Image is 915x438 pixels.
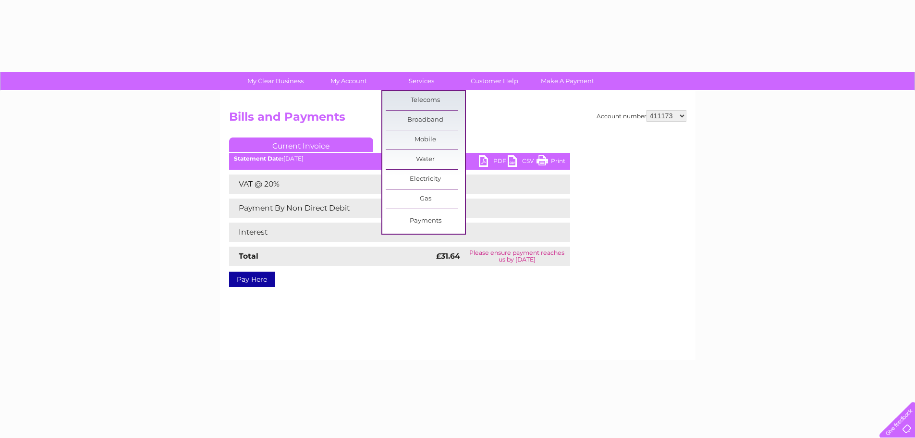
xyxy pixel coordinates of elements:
[382,72,461,90] a: Services
[239,251,258,261] strong: Total
[434,223,550,242] td: £19.64
[234,155,283,162] b: Statement Date:
[236,72,315,90] a: My Clear Business
[386,130,465,150] a: Mobile
[434,199,550,218] td: £10.00
[386,189,465,209] a: Gas
[597,110,686,122] div: Account number
[464,247,570,266] td: Please ensure payment reaches us by [DATE]
[386,212,465,231] a: Payments
[434,175,548,194] td: £2.00
[479,155,508,169] a: PDF
[436,251,460,261] strong: £31.64
[386,91,465,110] a: Telecoms
[229,155,570,162] div: [DATE]
[229,175,434,194] td: VAT @ 20%
[229,272,275,287] a: Pay Here
[229,138,373,152] a: Current Invoice
[508,155,537,169] a: CSV
[455,72,534,90] a: Customer Help
[309,72,388,90] a: My Account
[229,199,434,218] td: Payment By Non Direct Debit
[528,72,607,90] a: Make A Payment
[386,170,465,189] a: Electricity
[229,110,686,128] h2: Bills and Payments
[537,155,565,169] a: Print
[386,150,465,169] a: Water
[229,223,434,242] td: Interest
[386,111,465,130] a: Broadband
